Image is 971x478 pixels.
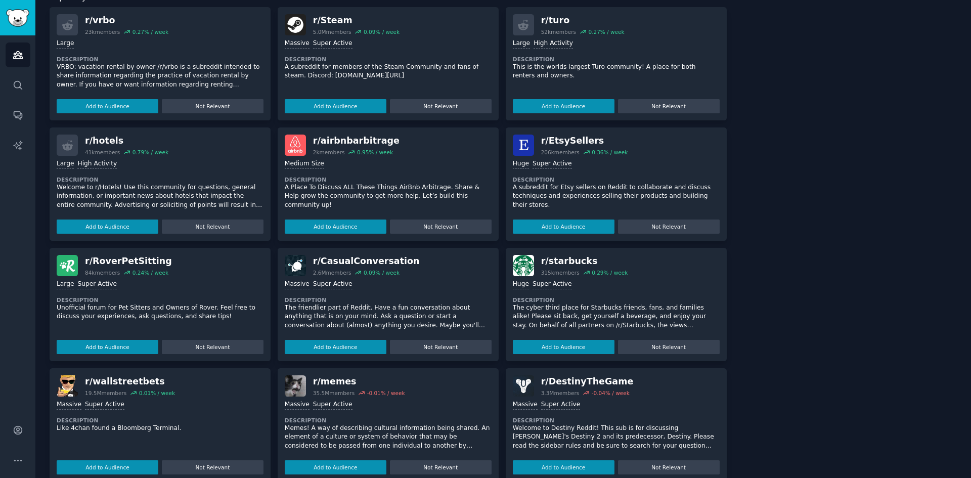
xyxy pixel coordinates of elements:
p: This is the worlds largest Turo community! A place for both renters and owners. [513,63,720,80]
div: High Activity [77,159,117,169]
button: Add to Audience [57,220,158,234]
div: 52k members [541,28,576,35]
p: The friendlier part of Reddit. Have a fun conversation about anything that is on your mind. Ask a... [285,303,492,330]
dt: Description [285,56,492,63]
div: -0.04 % / week [592,389,630,397]
button: Add to Audience [285,340,386,354]
div: 23k members [85,28,120,35]
img: GummySearch logo [6,9,29,27]
div: Super Active [533,280,572,289]
img: Steam [285,14,306,35]
button: Add to Audience [285,460,386,474]
div: Super Active [541,400,581,410]
img: wallstreetbets [57,375,78,397]
div: 2.6M members [313,269,351,276]
img: memes [285,375,306,397]
div: r/ airbnbarbitrage [313,135,400,147]
button: Not Relevant [618,99,720,113]
div: Massive [57,400,81,410]
div: r/ turo [541,14,625,27]
button: Add to Audience [513,220,614,234]
div: r/ hotels [85,135,168,147]
p: VRBO: vacation rental by owner /r/vrbo is a subreddit intended to share information regarding the... [57,63,263,90]
div: 0.36 % / week [592,149,628,156]
img: starbucks [513,255,534,276]
div: 2k members [313,149,345,156]
button: Add to Audience [285,220,386,234]
div: 19.5M members [85,389,126,397]
dt: Description [285,296,492,303]
div: 315k members [541,269,580,276]
img: EtsySellers [513,135,534,156]
div: r/ RoverPetSitting [85,255,172,268]
button: Add to Audience [57,99,158,113]
div: r/ memes [313,375,405,388]
dt: Description [285,417,492,424]
button: Not Relevant [618,460,720,474]
dt: Description [513,296,720,303]
dt: Description [513,176,720,183]
button: Add to Audience [57,460,158,474]
button: Not Relevant [390,460,492,474]
div: 0.27 % / week [133,28,168,35]
div: Super Active [313,39,352,49]
div: 0.24 % / week [133,269,168,276]
img: RoverPetSitting [57,255,78,276]
button: Add to Audience [513,99,614,113]
div: Super Active [77,280,117,289]
dt: Description [57,176,263,183]
div: r/ DestinyTheGame [541,375,634,388]
div: Massive [285,400,310,410]
div: 0.29 % / week [592,269,628,276]
button: Add to Audience [57,340,158,354]
div: 0.95 % / week [357,149,393,156]
div: Medium Size [285,159,324,169]
button: Not Relevant [390,340,492,354]
div: 0.01 % / week [139,389,175,397]
div: Large [513,39,530,49]
button: Add to Audience [285,99,386,113]
dt: Description [57,296,263,303]
button: Add to Audience [513,460,614,474]
div: 3.3M members [541,389,580,397]
div: Super Active [313,400,352,410]
p: A subreddit for Etsy sellers on Reddit to collaborate and discuss techniques and experiences sell... [513,183,720,210]
div: Super Active [85,400,124,410]
p: Welcome to r/Hotels! Use this community for questions, general information, or important news abo... [57,183,263,210]
p: Unofficial forum for Pet Sitters and Owners of Rover. Feel free to discuss your experiences, ask ... [57,303,263,321]
button: Not Relevant [618,220,720,234]
div: r/ EtsySellers [541,135,628,147]
div: 0.09 % / week [364,269,400,276]
div: 84k members [85,269,120,276]
button: Not Relevant [618,340,720,354]
button: Not Relevant [390,220,492,234]
div: 5.0M members [313,28,351,35]
div: Massive [285,39,310,49]
div: r/ Steam [313,14,400,27]
button: Not Relevant [162,99,263,113]
div: Large [57,280,74,289]
div: Huge [513,280,529,289]
div: 206k members [541,149,580,156]
div: r/ vrbo [85,14,168,27]
p: Memes! A way of describing cultural information being shared. An element of a culture or system o... [285,424,492,451]
dt: Description [57,56,263,63]
div: Massive [285,280,310,289]
button: Add to Audience [513,340,614,354]
div: 41k members [85,149,120,156]
dt: Description [57,417,263,424]
button: Not Relevant [162,340,263,354]
div: Super Active [313,280,352,289]
div: 0.27 % / week [588,28,624,35]
img: airbnbarbitrage [285,135,306,156]
img: CasualConversation [285,255,306,276]
button: Not Relevant [390,99,492,113]
p: A subreddit for members of the Steam Community and fans of steam. Discord: [DOMAIN_NAME][URL] [285,63,492,80]
div: Massive [513,400,538,410]
p: A Place To Discuss ALL These Things AirBnb Arbitrage. Share & Help grow the community to get more... [285,183,492,210]
div: r/ wallstreetbets [85,375,175,388]
div: Super Active [533,159,572,169]
div: Large [57,159,74,169]
div: 35.5M members [313,389,355,397]
button: Not Relevant [162,460,263,474]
